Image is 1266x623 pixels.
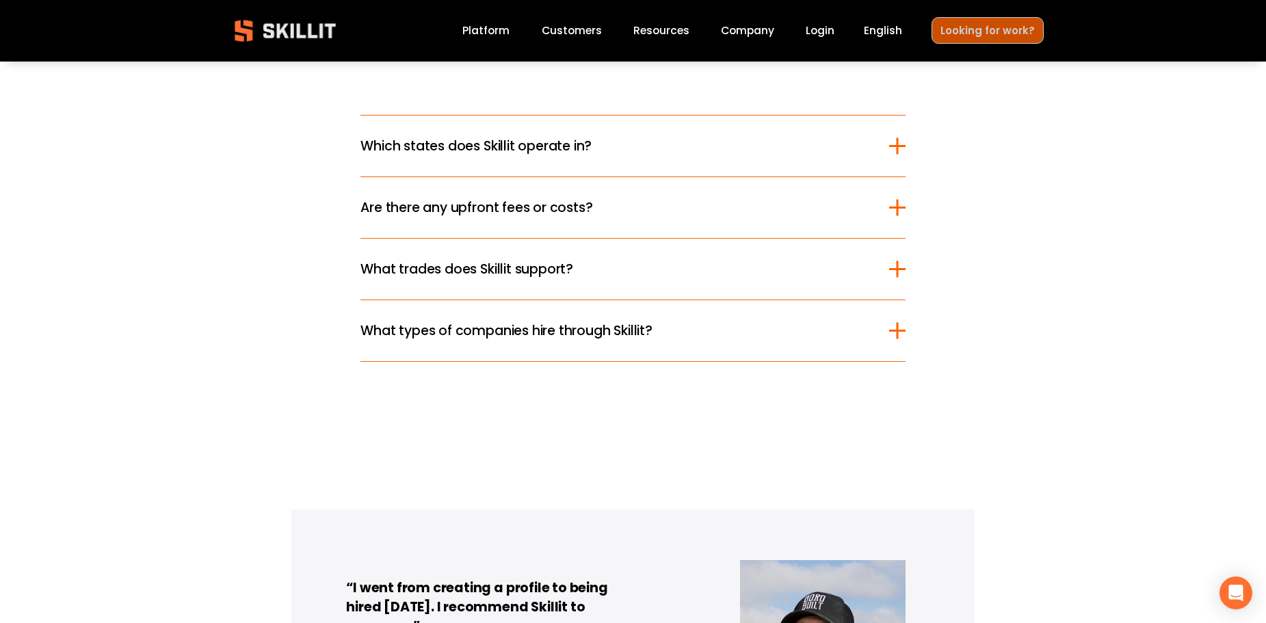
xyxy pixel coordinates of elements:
div: language picker [864,22,902,40]
span: Are there any upfront fees or costs? [360,198,888,217]
span: English [864,23,902,38]
a: Looking for work? [932,17,1044,44]
a: Login [806,22,834,40]
img: Skillit [223,10,347,51]
span: What trades does Skillit support? [360,259,888,279]
span: Resources [633,23,689,38]
span: What types of companies hire through Skillit? [360,321,888,341]
button: What trades does Skillit support? [360,239,905,300]
a: Company [721,22,774,40]
button: Which states does Skillit operate in? [360,116,905,176]
span: Which states does Skillit operate in? [360,136,888,156]
button: Are there any upfront fees or costs? [360,177,905,238]
button: What types of companies hire through Skillit? [360,300,905,361]
strong: Frequently Asked Questions [401,10,865,66]
div: Open Intercom Messenger [1219,576,1252,609]
a: Platform [462,22,510,40]
a: folder dropdown [633,22,689,40]
a: Customers [542,22,602,40]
